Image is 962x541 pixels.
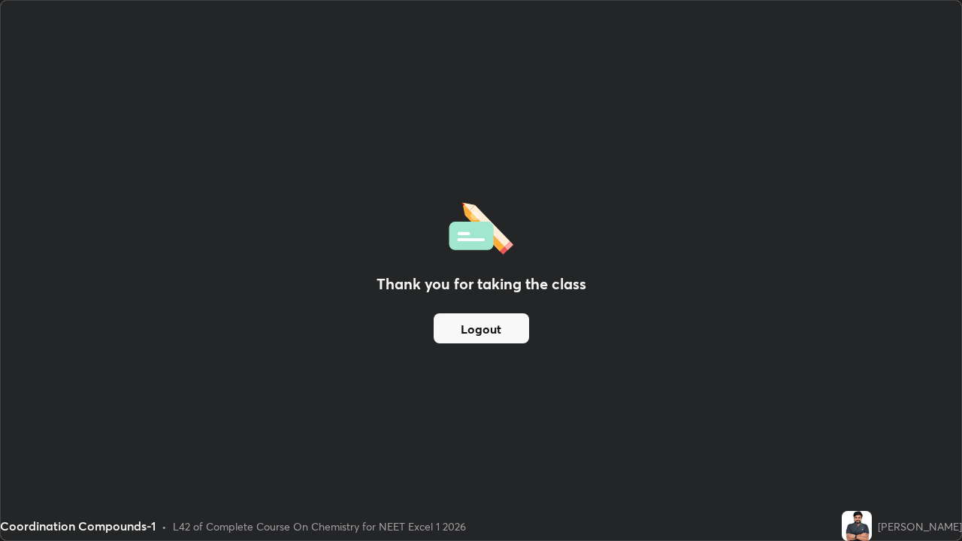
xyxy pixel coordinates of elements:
[173,518,466,534] div: L42 of Complete Course On Chemistry for NEET Excel 1 2026
[162,518,167,534] div: •
[878,518,962,534] div: [PERSON_NAME]
[377,273,586,295] h2: Thank you for taking the class
[449,198,513,255] img: offlineFeedback.1438e8b3.svg
[434,313,529,343] button: Logout
[842,511,872,541] img: b678fab11c8e479983cbcbbb2042349f.jpg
